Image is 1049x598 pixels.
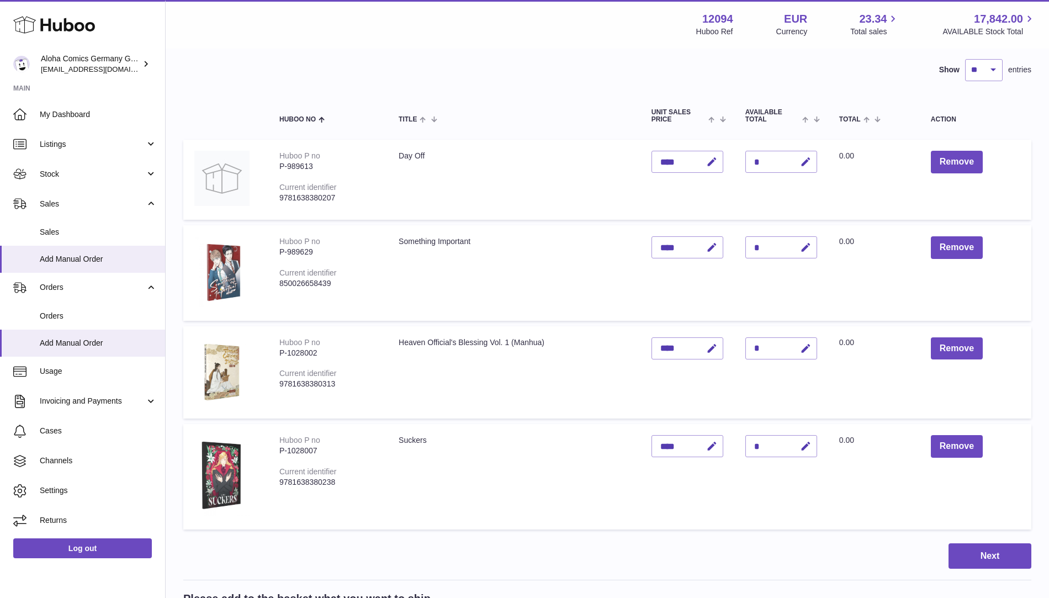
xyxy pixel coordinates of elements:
button: Remove [931,236,983,259]
div: Current identifier [279,268,337,277]
div: Current identifier [279,369,337,378]
div: Huboo P no [279,436,320,444]
button: Next [949,543,1031,569]
span: Huboo no [279,116,316,123]
span: Title [399,116,417,123]
span: Cases [40,426,157,436]
button: Remove [931,337,983,360]
span: Unit Sales Price [651,109,706,123]
div: 9781638380313 [279,379,377,389]
span: Settings [40,485,157,496]
div: Aloha Comics Germany GmbH [41,54,140,75]
div: Current identifier [279,467,337,476]
button: Remove [931,435,983,458]
div: Current identifier [279,183,337,192]
div: Huboo Ref [696,27,733,37]
img: comicsaloha@gmail.com [13,56,30,72]
div: P-989613 [279,161,377,172]
span: Channels [40,456,157,466]
span: Add Manual Order [40,254,157,264]
a: Log out [13,538,152,558]
span: Stock [40,169,145,179]
div: P-1028007 [279,446,377,456]
span: 23.34 [859,12,887,27]
span: Returns [40,515,157,526]
div: 9781638380238 [279,477,377,488]
img: Suckers [194,435,250,516]
span: Total sales [850,27,899,37]
span: Sales [40,199,145,209]
span: AVAILABLE Stock Total [942,27,1036,37]
span: entries [1008,65,1031,75]
span: AVAILABLE Total [745,109,800,123]
div: Huboo P no [279,237,320,246]
strong: EUR [784,12,807,27]
span: [EMAIL_ADDRESS][DOMAIN_NAME] [41,65,162,73]
span: Sales [40,227,157,237]
span: My Dashboard [40,109,157,120]
div: Huboo P no [279,151,320,160]
img: Day Off [194,151,250,206]
div: 9781638380207 [279,193,377,203]
span: 17,842.00 [974,12,1023,27]
div: Action [931,116,1020,123]
span: Orders [40,311,157,321]
span: 0.00 [839,338,854,347]
span: Usage [40,366,157,377]
td: Day Off [388,140,640,220]
div: P-1028002 [279,348,377,358]
td: Suckers [388,424,640,529]
strong: 12094 [702,12,733,27]
span: Total [839,116,861,123]
td: Something Important [388,225,640,321]
img: Heaven Official's Blessing Vol. 1 (Manhua) [194,337,250,405]
button: Remove [931,151,983,173]
span: Invoicing and Payments [40,396,145,406]
span: 0.00 [839,237,854,246]
div: Currency [776,27,808,37]
label: Show [939,65,960,75]
div: P-989629 [279,247,377,257]
div: Huboo P no [279,338,320,347]
span: Listings [40,139,145,150]
td: Heaven Official's Blessing Vol. 1 (Manhua) [388,326,640,419]
div: 850026658439 [279,278,377,289]
span: Orders [40,282,145,293]
span: Add Manual Order [40,338,157,348]
span: 0.00 [839,436,854,444]
a: 23.34 Total sales [850,12,899,37]
span: 0.00 [839,151,854,160]
a: 17,842.00 AVAILABLE Stock Total [942,12,1036,37]
img: Something Important [194,236,250,307]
